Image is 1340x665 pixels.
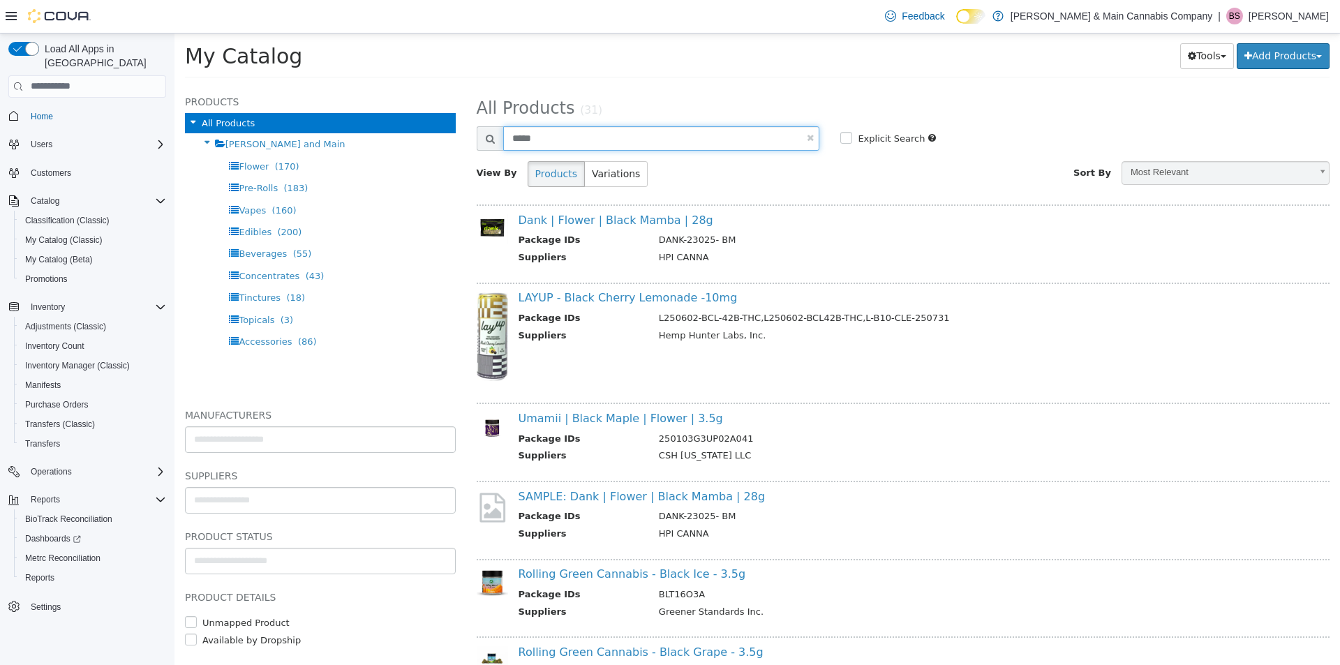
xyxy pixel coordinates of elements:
[405,70,428,83] small: (31)
[103,193,127,204] span: (200)
[31,466,72,477] span: Operations
[64,193,97,204] span: Edibles
[3,135,172,154] button: Users
[474,415,1124,433] td: CSH [US_STATE] LLC
[31,301,65,313] span: Inventory
[25,136,58,153] button: Users
[474,476,1124,493] td: DANK-23025- BM
[344,415,474,433] th: Suppliers
[25,597,166,615] span: Settings
[14,356,172,375] button: Inventory Manager (Classic)
[25,341,84,352] span: Inventory Count
[353,128,410,154] button: Products
[680,98,750,112] label: Explicit Search
[344,493,474,511] th: Suppliers
[25,299,166,315] span: Inventory
[20,435,166,452] span: Transfers
[20,416,166,433] span: Transfers (Classic)
[410,128,473,154] button: Variations
[25,514,112,525] span: BioTrack Reconciliation
[20,511,118,528] a: BioTrack Reconciliation
[25,380,61,391] span: Manifests
[3,297,172,317] button: Inventory
[31,139,52,150] span: Users
[20,271,166,287] span: Promotions
[20,212,115,229] a: Classification (Classic)
[3,490,172,509] button: Reports
[20,530,87,547] a: Dashboards
[344,257,563,271] a: LAYUP - Black Cherry Lemonade -10mg
[25,254,93,265] span: My Catalog (Beta)
[14,230,172,250] button: My Catalog (Classic)
[14,395,172,414] button: Purchase Orders
[25,193,166,209] span: Catalog
[28,9,91,23] img: Cova
[20,357,135,374] a: Inventory Manager (Classic)
[20,338,166,354] span: Inventory Count
[25,321,106,332] span: Adjustments (Classic)
[956,9,985,24] input: Dark Mode
[302,379,334,410] img: 150
[109,149,133,160] span: (183)
[344,378,549,391] a: Umamii | Black Maple | Flower | 3.5g
[302,181,334,210] img: 150
[10,373,281,390] h5: Manufacturers
[3,462,172,481] button: Operations
[20,357,166,374] span: Inventory Manager (Classic)
[10,10,128,35] span: My Catalog
[899,134,937,144] span: Sort By
[474,217,1124,234] td: HPI CANNA
[25,107,166,125] span: Home
[302,457,334,491] img: missing-image.png
[14,548,172,568] button: Metrc Reconciliation
[344,180,539,193] a: Dank | Flower | Black Mamba | 28g
[1229,8,1240,24] span: BS
[302,259,334,348] img: 150
[64,237,125,248] span: Concentrates
[14,211,172,230] button: Classification (Classic)
[64,303,117,313] span: Accessories
[31,602,61,613] span: Settings
[344,571,474,589] th: Suppliers
[14,568,172,588] button: Reports
[31,167,71,179] span: Customers
[20,318,166,335] span: Adjustments (Classic)
[344,554,474,571] th: Package IDs
[1218,8,1221,24] p: |
[14,414,172,434] button: Transfers (Classic)
[20,550,166,567] span: Metrc Reconciliation
[25,193,65,209] button: Catalog
[344,200,474,217] th: Package IDs
[119,215,137,225] span: (55)
[902,9,944,23] span: Feedback
[64,259,106,269] span: Tinctures
[10,495,281,511] h5: Product Status
[20,377,166,394] span: Manifests
[20,530,166,547] span: Dashboards
[3,191,172,211] button: Catalog
[10,555,281,572] h5: Product Details
[20,251,98,268] a: My Catalog (Beta)
[10,60,281,77] h5: Products
[474,554,1124,571] td: BLT16O3A
[124,303,142,313] span: (86)
[51,105,171,116] span: [PERSON_NAME] and Main
[25,165,77,181] a: Customers
[474,571,1124,589] td: Greener Standards Inc.
[20,511,166,528] span: BioTrack Reconciliation
[100,128,125,138] span: (170)
[3,596,172,616] button: Settings
[302,613,334,634] img: 150
[14,529,172,548] a: Dashboards
[31,111,53,122] span: Home
[14,509,172,529] button: BioTrack Reconciliation
[8,100,166,653] nav: Complex example
[112,259,131,269] span: (18)
[25,599,66,615] a: Settings
[64,149,103,160] span: Pre-Rolls
[20,212,166,229] span: Classification (Classic)
[302,535,334,562] img: 150
[25,164,166,181] span: Customers
[1249,8,1329,24] p: [PERSON_NAME]
[25,553,100,564] span: Metrc Reconciliation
